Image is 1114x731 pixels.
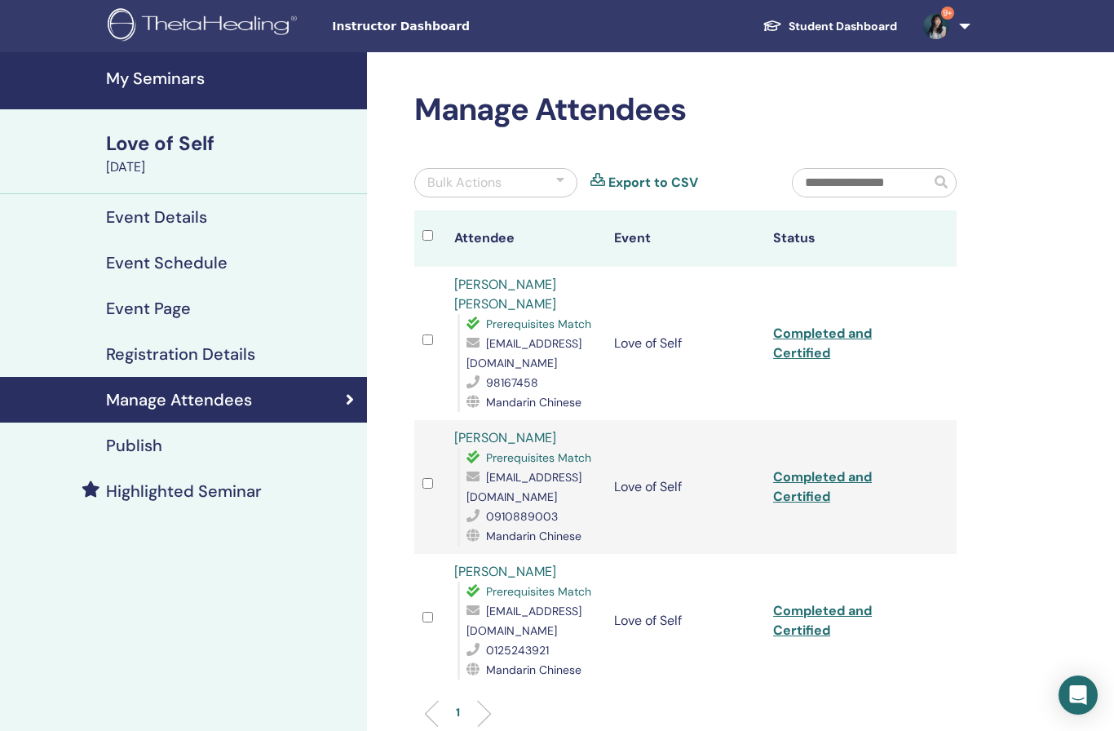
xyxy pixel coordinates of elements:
[606,210,765,267] th: Event
[773,325,872,361] a: Completed and Certified
[466,470,581,504] span: [EMAIL_ADDRESS][DOMAIN_NAME]
[106,344,255,364] h4: Registration Details
[106,157,357,177] div: [DATE]
[486,584,591,599] span: Prerequisites Match
[106,253,228,272] h4: Event Schedule
[486,317,591,331] span: Prerequisites Match
[773,468,872,505] a: Completed and Certified
[106,481,262,501] h4: Highlighted Seminar
[486,450,591,465] span: Prerequisites Match
[606,554,765,688] td: Love of Self
[106,436,162,455] h4: Publish
[106,130,357,157] div: Love of Self
[486,375,538,390] span: 98167458
[466,336,581,370] span: [EMAIL_ADDRESS][DOMAIN_NAME]
[608,173,698,193] a: Export to CSV
[466,604,581,638] span: [EMAIL_ADDRESS][DOMAIN_NAME]
[456,704,460,721] p: 1
[106,299,191,318] h4: Event Page
[332,18,577,35] span: Instructor Dashboard
[773,602,872,639] a: Completed and Certified
[106,390,252,410] h4: Manage Attendees
[486,509,558,524] span: 0910889003
[749,11,910,42] a: Student Dashboard
[923,13,949,39] img: default.jpg
[427,173,502,193] div: Bulk Actions
[454,429,556,446] a: [PERSON_NAME]
[486,662,581,677] span: Mandarin Chinese
[454,276,556,312] a: [PERSON_NAME] [PERSON_NAME]
[106,69,357,88] h4: My Seminars
[606,420,765,554] td: Love of Self
[486,529,581,543] span: Mandarin Chinese
[454,563,556,580] a: [PERSON_NAME]
[108,8,303,45] img: logo.png
[106,207,207,227] h4: Event Details
[96,130,367,177] a: Love of Self[DATE]
[765,210,924,267] th: Status
[941,7,954,20] span: 9+
[1059,676,1098,715] div: Open Intercom Messenger
[763,19,782,33] img: graduation-cap-white.svg
[446,210,605,267] th: Attendee
[486,395,581,410] span: Mandarin Chinese
[606,267,765,420] td: Love of Self
[414,91,957,129] h2: Manage Attendees
[486,643,549,658] span: 0125243921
